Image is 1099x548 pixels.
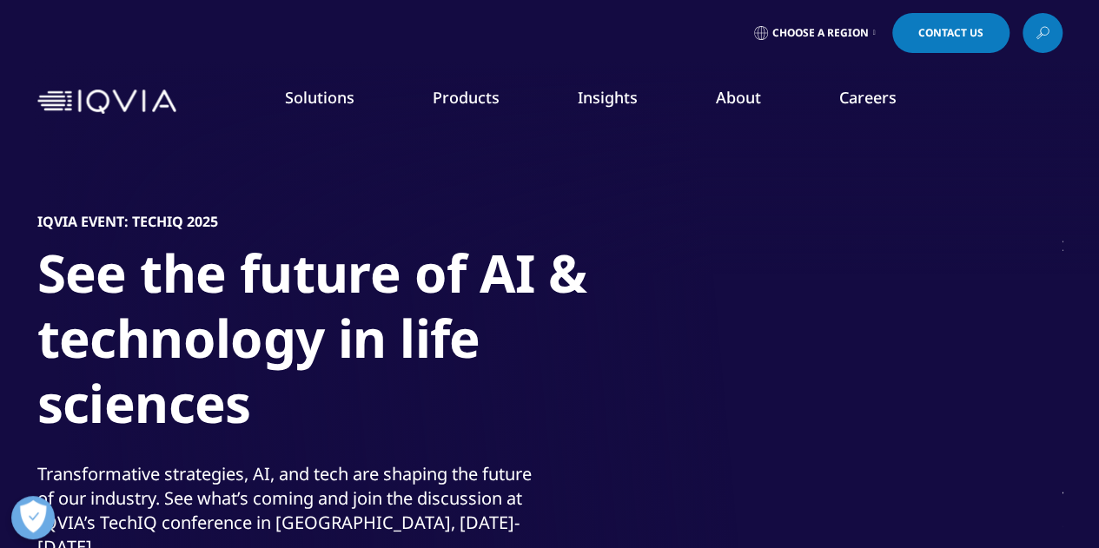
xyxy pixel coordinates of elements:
a: Careers [839,87,897,108]
a: About [716,87,761,108]
a: Insights [578,87,638,108]
a: Solutions [285,87,354,108]
a: Products [433,87,500,108]
button: Open Preferences [11,496,55,539]
a: Contact Us [892,13,1010,53]
span: Choose a Region [772,26,869,40]
h5: IQVIA Event: TechIQ 2025​ [37,213,218,230]
nav: Primary [183,61,1063,142]
span: Contact Us [918,28,983,38]
img: IQVIA Healthcare Information Technology and Pharma Clinical Research Company [37,89,176,115]
h1: See the future of AI & technology in life sciences​ [37,241,689,446]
